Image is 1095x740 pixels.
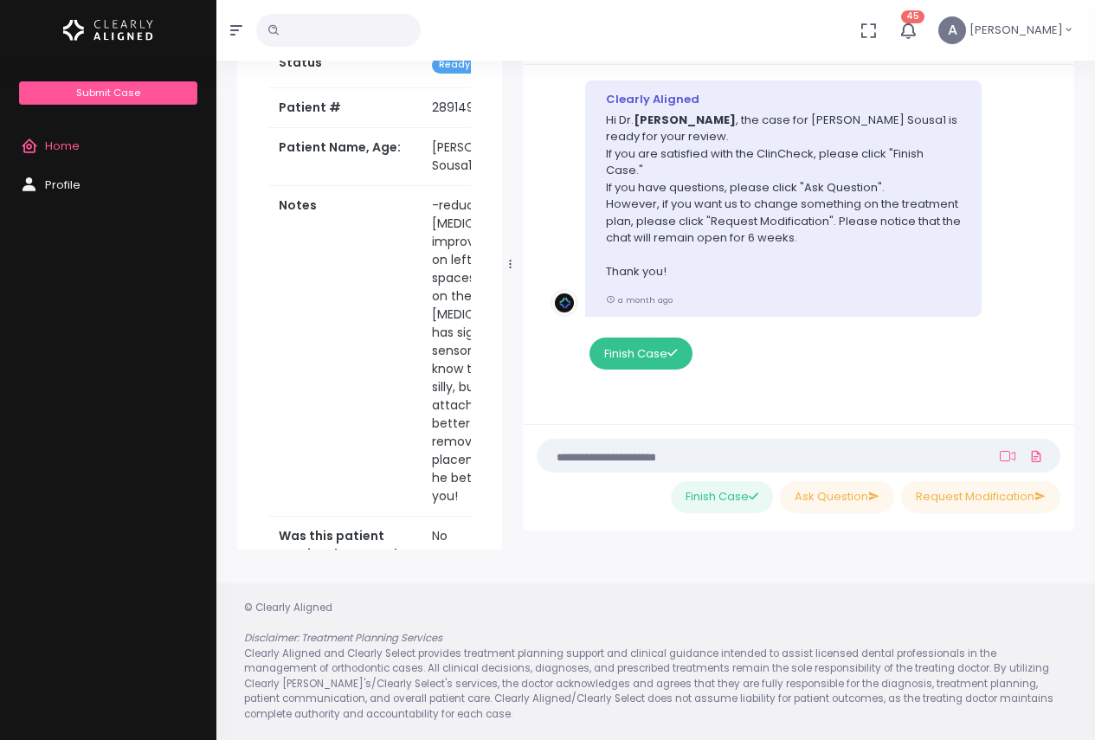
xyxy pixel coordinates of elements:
th: Notes [268,185,422,516]
div: © Clearly Aligned Clearly Aligned and Clearly Select provides treatment planning support and clin... [227,601,1085,722]
th: Patient # [268,87,422,128]
div: scrollable content [537,79,1060,408]
span: Home [45,138,80,154]
span: Ready for Dr. Review [432,57,545,74]
span: [PERSON_NAME] [969,22,1063,39]
th: Was this patient previously treated orthodontically in the past? [268,516,422,610]
small: a month ago [606,294,673,306]
td: -reduce [MEDICAL_DATA] -improve open bite on left side -close spaces ------he is on the [MEDICAL_... [422,185,569,516]
b: [PERSON_NAME] [634,112,736,128]
button: Ask Question [780,481,894,513]
th: Patient Name, Age: [268,128,422,186]
span: Profile [45,177,81,193]
img: Logo Horizontal [63,12,153,48]
td: No [422,516,569,610]
td: [PERSON_NAME] Sousa1, 16 [422,128,569,186]
button: Request Modification [901,481,1060,513]
span: Submit Case [76,86,140,100]
button: Finish Case [589,338,692,370]
p: Hi Dr. , the case for [PERSON_NAME] Sousa1 is ready for your review. If you are satisfied with th... [606,112,961,280]
th: Status [268,43,422,87]
span: A [938,16,966,44]
span: 45 [901,10,924,23]
div: Clearly Aligned [606,91,961,108]
td: 28914944 [422,88,569,128]
button: Finish Case [671,481,773,513]
a: Add Files [1026,441,1047,472]
em: Disclaimer: Treatment Planning Services [244,631,442,645]
a: Submit Case [19,81,196,105]
a: Add Loom Video [996,449,1019,463]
